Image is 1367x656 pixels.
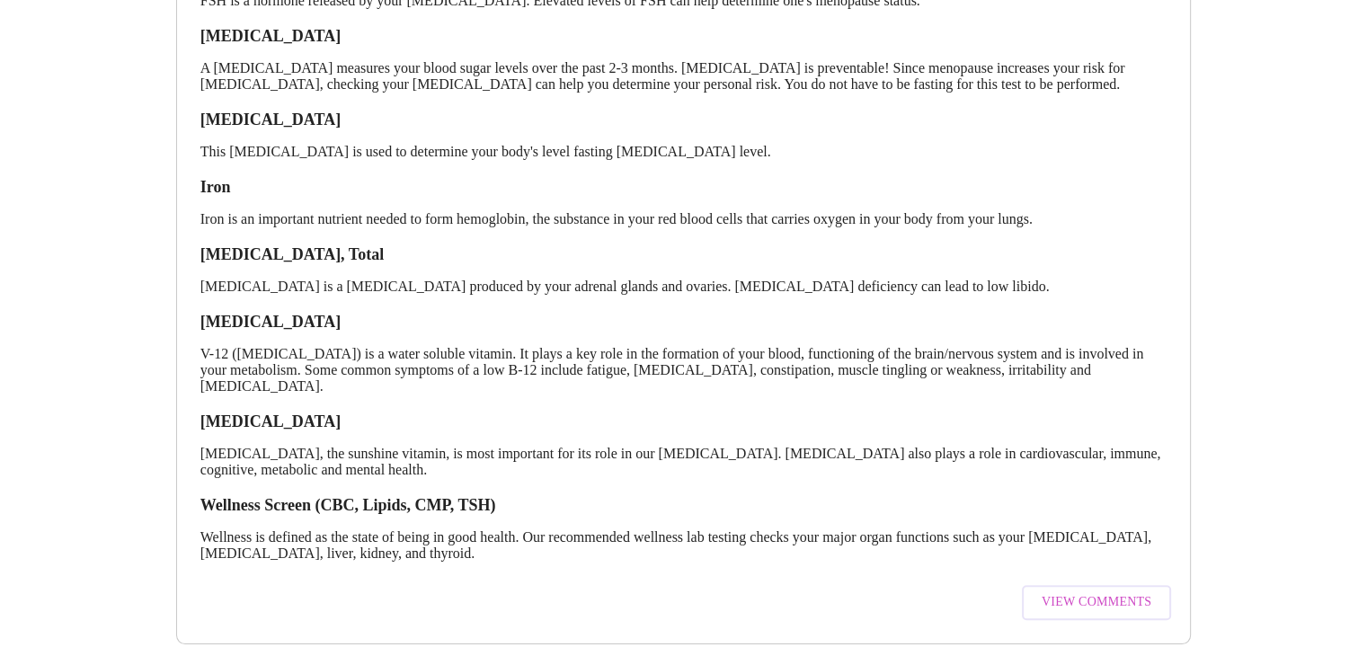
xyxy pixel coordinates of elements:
[200,496,1167,515] h3: Wellness Screen (CBC, Lipids, CMP, TSH)
[200,111,1167,129] h3: [MEDICAL_DATA]
[200,27,1167,46] h3: [MEDICAL_DATA]
[200,313,1167,332] h3: [MEDICAL_DATA]
[1022,585,1171,620] button: View Comments
[200,245,1167,264] h3: [MEDICAL_DATA], Total
[200,412,1167,431] h3: [MEDICAL_DATA]
[1042,591,1151,614] span: View Comments
[1017,576,1176,629] a: View Comments
[200,60,1167,93] p: A [MEDICAL_DATA] measures your blood sugar levels over the past 2-3 months. [MEDICAL_DATA] is pre...
[200,529,1167,562] p: Wellness is defined as the state of being in good health. Our recommended wellness lab testing ch...
[200,144,1167,160] p: This [MEDICAL_DATA] is used to determine your body's level fasting [MEDICAL_DATA] level.
[200,279,1167,295] p: [MEDICAL_DATA] is a [MEDICAL_DATA] produced by your adrenal glands and ovaries. [MEDICAL_DATA] de...
[200,211,1167,227] p: Iron is an important nutrient needed to form hemoglobin, the substance in your red blood cells th...
[200,346,1167,394] p: V-12 ([MEDICAL_DATA]) is a water soluble vitamin. It plays a key role in the formation of your bl...
[200,446,1167,478] p: [MEDICAL_DATA], the sunshine vitamin, is most important for its role in our [MEDICAL_DATA]. [MEDI...
[200,178,1167,197] h3: Iron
